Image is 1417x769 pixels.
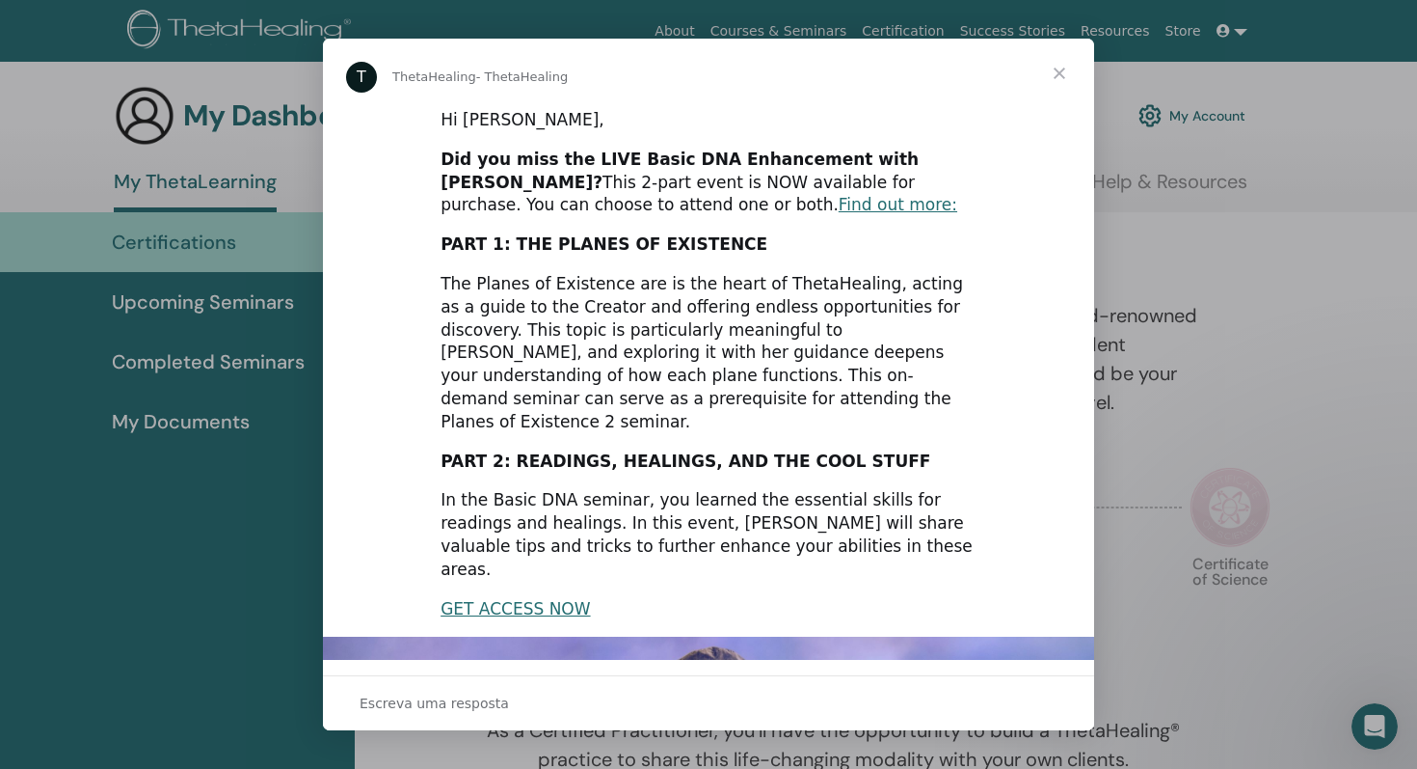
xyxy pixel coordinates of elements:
[441,150,919,192] b: Did you miss the LIVE Basic DNA Enhancement with [PERSON_NAME]?
[441,273,976,434] div: The Planes of Existence are is the heart of ThetaHealing, acting as a guide to the Creator and of...
[323,675,1094,730] div: Abra a conversa e responda
[392,69,476,84] span: ThetaHealing
[441,599,590,618] a: GET ACCESS NOW
[346,62,377,93] div: Profile image for ThetaHealing
[441,452,930,471] b: PART 2: READINGS, HEALINGS, AND THE COOL STUFF
[1025,39,1094,108] span: Fechar
[441,234,767,254] b: PART 1: THE PLANES OF EXISTENCE
[360,691,509,716] span: Escreva uma resposta
[839,195,957,214] a: Find out more:
[441,149,976,217] div: This 2-part event is NOW available for purchase. You can choose to attend one or both.
[476,69,569,84] span: - ThetaHealing
[441,109,976,132] div: Hi [PERSON_NAME],
[441,489,976,581] div: In the Basic DNA seminar, you learned the essential skills for readings and healings. In this eve...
